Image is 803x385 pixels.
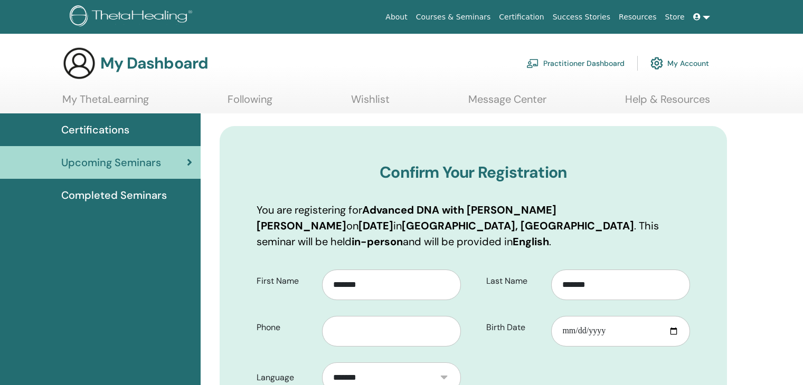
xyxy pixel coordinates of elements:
[257,202,690,249] p: You are registering for on in . This seminar will be held and will be provided in .
[526,59,539,68] img: chalkboard-teacher.svg
[100,54,208,73] h3: My Dashboard
[615,7,661,27] a: Resources
[70,5,196,29] img: logo.png
[257,203,556,233] b: Advanced DNA with [PERSON_NAME] [PERSON_NAME]
[257,163,690,182] h3: Confirm Your Registration
[62,93,149,113] a: My ThetaLearning
[468,93,546,113] a: Message Center
[513,235,549,248] b: English
[402,219,634,233] b: [GEOGRAPHIC_DATA], [GEOGRAPHIC_DATA]
[650,54,663,72] img: cog.svg
[62,46,96,80] img: generic-user-icon.jpg
[549,7,615,27] a: Success Stories
[352,235,403,248] b: in-person
[61,187,167,203] span: Completed Seminars
[478,317,552,338] label: Birth Date
[381,7,411,27] a: About
[650,52,709,75] a: My Account
[249,317,322,338] label: Phone
[478,271,552,291] label: Last Name
[358,219,393,233] b: [DATE]
[412,7,495,27] a: Courses & Seminars
[249,271,322,291] label: First Name
[495,7,548,27] a: Certification
[61,155,161,170] span: Upcoming Seminars
[61,122,129,138] span: Certifications
[228,93,272,113] a: Following
[625,93,710,113] a: Help & Resources
[661,7,689,27] a: Store
[351,93,390,113] a: Wishlist
[526,52,625,75] a: Practitioner Dashboard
